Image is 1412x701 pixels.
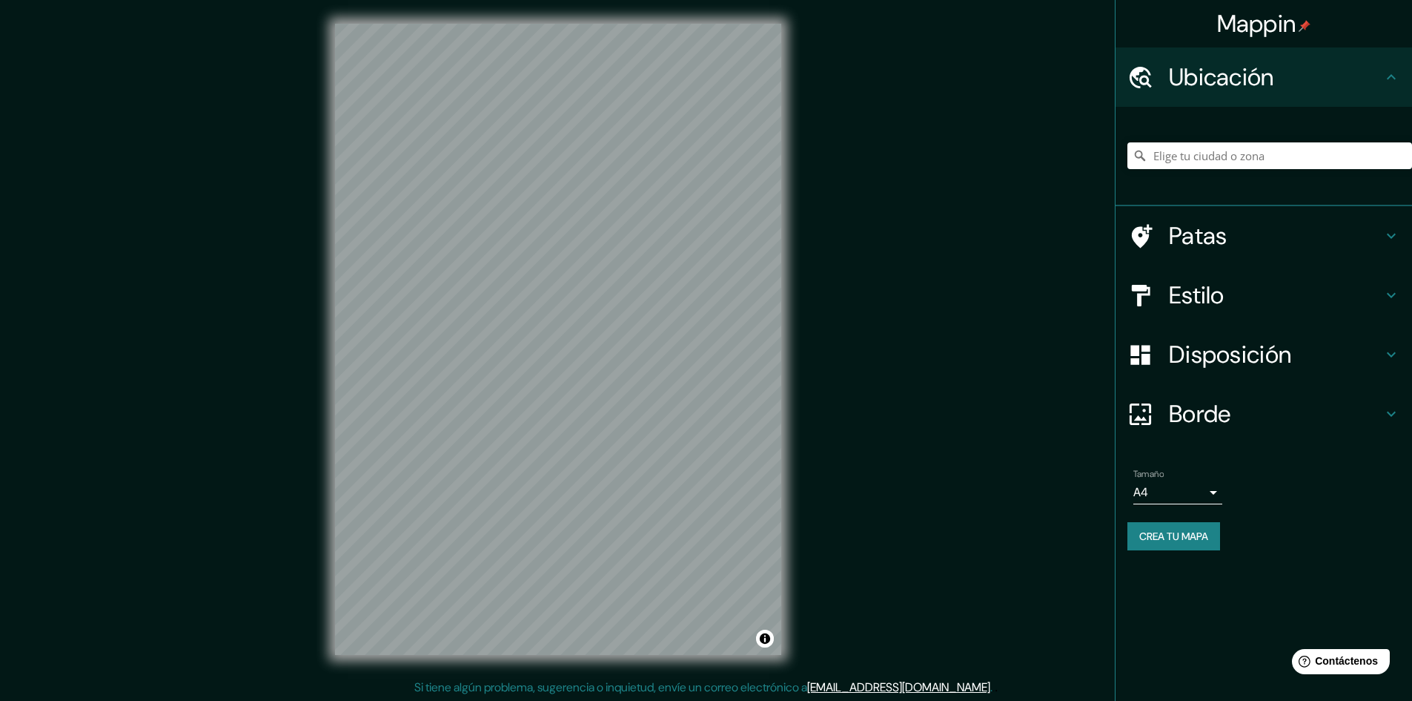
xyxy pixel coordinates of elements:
canvas: Mapa [335,24,781,655]
button: Crea tu mapa [1127,522,1220,550]
div: Patas [1116,206,1412,266]
font: Patas [1169,220,1227,251]
font: . [992,679,995,695]
font: A4 [1133,484,1148,500]
font: . [995,679,998,695]
font: Crea tu mapa [1139,530,1208,543]
font: Borde [1169,398,1231,430]
font: Ubicación [1169,62,1274,93]
font: Mappin [1217,8,1296,39]
font: . [990,679,992,695]
img: pin-icon.png [1299,20,1310,32]
input: Elige tu ciudad o zona [1127,142,1412,169]
font: Disposición [1169,339,1291,370]
div: Ubicación [1116,47,1412,107]
div: Borde [1116,384,1412,444]
iframe: Lanzador de widgets de ayuda [1280,643,1396,685]
div: A4 [1133,481,1222,504]
button: Activar o desactivar atribución [756,630,774,648]
a: [EMAIL_ADDRESS][DOMAIN_NAME] [807,679,990,695]
font: Tamaño [1133,468,1164,480]
div: Estilo [1116,266,1412,325]
font: Estilo [1169,280,1224,311]
font: Si tiene algún problema, sugerencia o inquietud, envíe un correo electrónico a [414,679,807,695]
div: Disposición [1116,325,1412,384]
